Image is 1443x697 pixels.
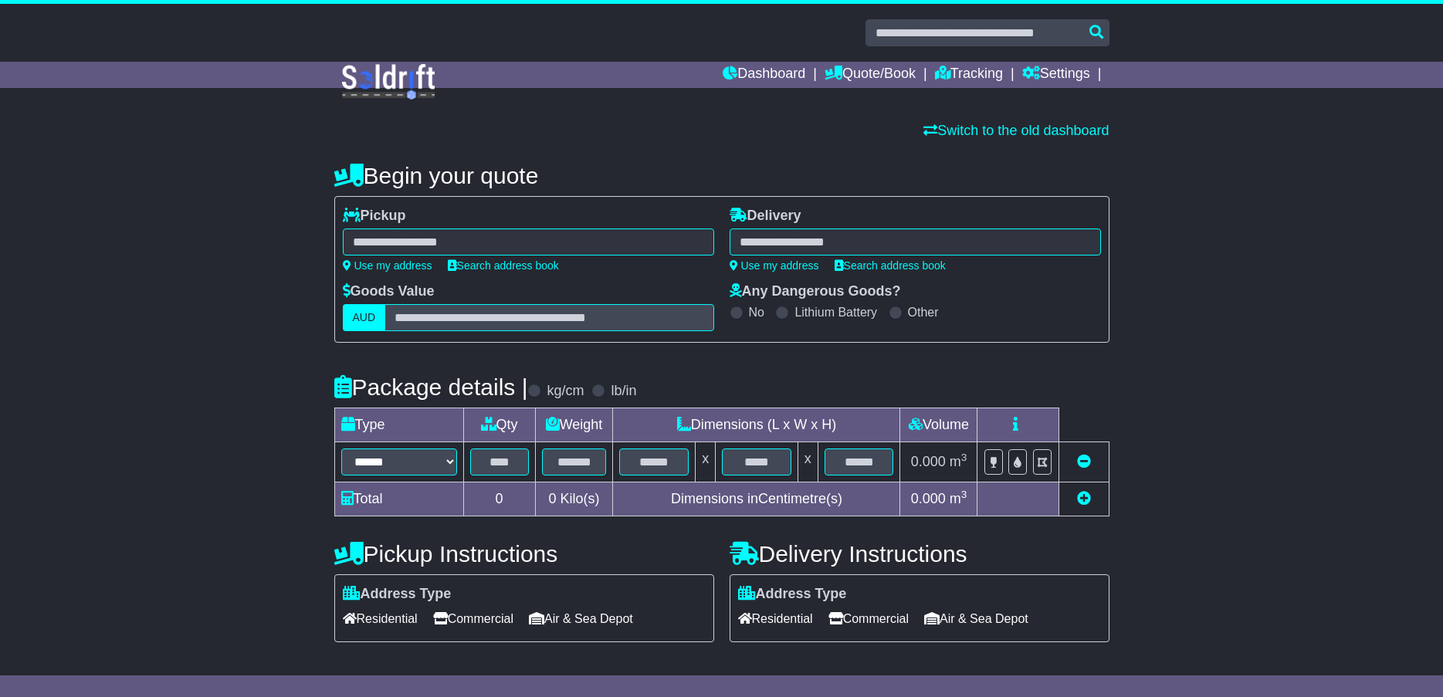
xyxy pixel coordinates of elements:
[611,383,636,400] label: lb/in
[900,408,977,442] td: Volume
[923,123,1109,138] a: Switch to the old dashboard
[730,283,901,300] label: Any Dangerous Goods?
[535,408,613,442] td: Weight
[547,383,584,400] label: kg/cm
[1077,454,1091,469] a: Remove this item
[794,305,877,320] label: Lithium Battery
[529,607,633,631] span: Air & Sea Depot
[334,541,714,567] h4: Pickup Instructions
[835,259,946,272] a: Search address book
[433,607,513,631] span: Commercial
[950,491,967,506] span: m
[738,586,847,603] label: Address Type
[613,408,900,442] td: Dimensions (L x W x H)
[730,541,1109,567] h4: Delivery Instructions
[343,304,386,331] label: AUD
[723,62,805,88] a: Dashboard
[961,452,967,463] sup: 3
[343,283,435,300] label: Goods Value
[613,482,900,516] td: Dimensions in Centimetre(s)
[950,454,967,469] span: m
[343,259,432,272] a: Use my address
[749,305,764,320] label: No
[935,62,1003,88] a: Tracking
[696,442,716,482] td: x
[334,482,463,516] td: Total
[343,586,452,603] label: Address Type
[334,408,463,442] td: Type
[828,607,909,631] span: Commercial
[535,482,613,516] td: Kilo(s)
[334,163,1109,188] h4: Begin your quote
[730,259,819,272] a: Use my address
[343,607,418,631] span: Residential
[730,208,801,225] label: Delivery
[334,374,528,400] h4: Package details |
[448,259,559,272] a: Search address book
[908,305,939,320] label: Other
[825,62,916,88] a: Quote/Book
[1077,491,1091,506] a: Add new item
[911,454,946,469] span: 0.000
[961,489,967,500] sup: 3
[738,607,813,631] span: Residential
[924,607,1028,631] span: Air & Sea Depot
[463,482,535,516] td: 0
[548,491,556,506] span: 0
[911,491,946,506] span: 0.000
[798,442,818,482] td: x
[1022,62,1090,88] a: Settings
[343,208,406,225] label: Pickup
[463,408,535,442] td: Qty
